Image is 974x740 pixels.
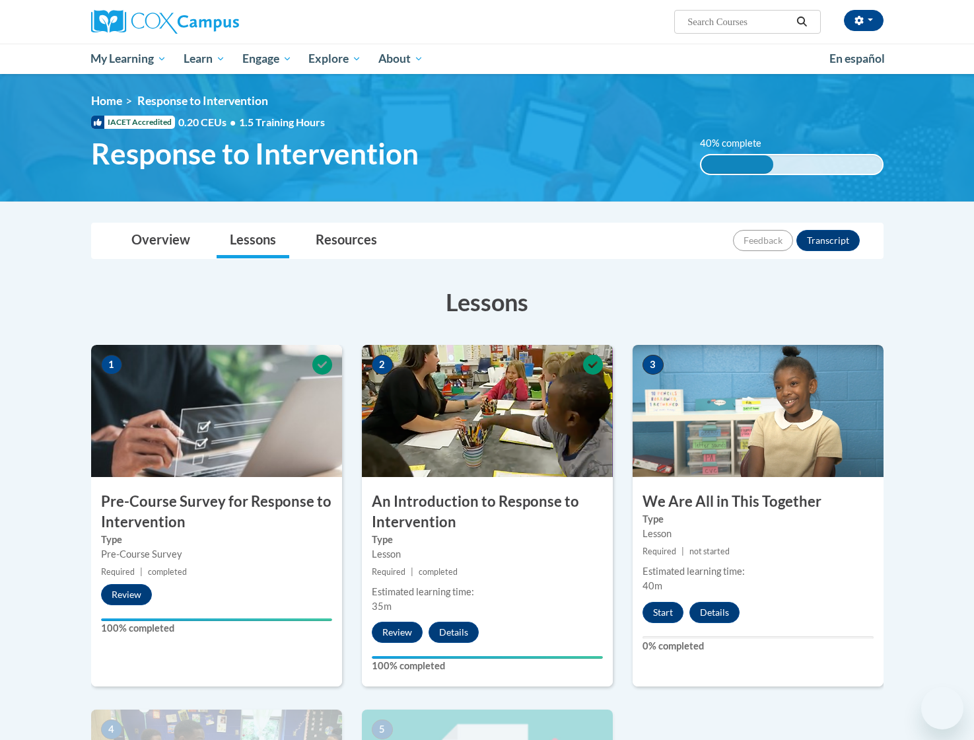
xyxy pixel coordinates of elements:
div: 40% complete [701,155,773,174]
span: En español [829,52,885,65]
label: 0% completed [643,639,874,653]
span: 40m [643,580,662,591]
span: 1 [101,355,122,375]
button: Details [429,622,479,643]
span: 1.5 Training Hours [239,116,325,128]
a: Home [91,94,122,108]
div: Your progress [101,618,332,621]
img: Course Image [362,345,613,477]
button: Account Settings [844,10,884,31]
label: Type [372,533,603,547]
a: Resources [302,223,390,258]
a: Explore [300,44,370,74]
span: • [230,116,236,128]
span: 3 [643,355,664,375]
img: Course Image [633,345,884,477]
span: Explore [308,51,361,67]
label: Type [643,512,874,527]
label: 100% completed [372,659,603,673]
div: Lesson [372,547,603,562]
a: Engage [234,44,300,74]
a: Cox Campus [91,10,342,34]
div: Your progress [372,656,603,659]
span: My Learning [90,51,166,67]
span: Response to Intervention [91,136,419,171]
h3: Pre-Course Survey for Response to Intervention [91,492,342,533]
div: Estimated learning time: [643,564,874,579]
a: About [370,44,432,74]
img: Course Image [91,345,342,477]
a: Lessons [217,223,289,258]
span: Response to Intervention [137,94,268,108]
img: Cox Campus [91,10,239,34]
span: Required [372,567,405,577]
span: 5 [372,720,393,739]
span: About [378,51,423,67]
span: Required [643,546,676,556]
label: 100% completed [101,621,332,636]
div: Main menu [71,44,903,74]
span: 2 [372,355,393,375]
a: En español [821,45,893,73]
span: 4 [101,720,122,739]
span: | [140,567,143,577]
button: Review [101,584,152,605]
span: Learn [184,51,225,67]
span: Engage [242,51,292,67]
label: Type [101,533,332,547]
div: Estimated learning time: [372,585,603,599]
span: 35m [372,601,392,612]
span: completed [419,567,458,577]
button: Review [372,622,423,643]
span: 0.20 CEUs [178,115,239,129]
a: My Learning [83,44,176,74]
span: IACET Accredited [91,116,175,129]
button: Transcript [796,230,860,251]
span: Required [101,567,135,577]
h3: Lessons [91,285,884,318]
div: Lesson [643,527,874,541]
span: | [411,567,413,577]
input: Search Courses [686,14,792,30]
iframe: Button to launch messaging window [921,687,963,729]
button: Feedback [733,230,793,251]
span: not started [689,546,730,556]
button: Search [792,14,812,30]
a: Overview [118,223,203,258]
span: | [681,546,684,556]
button: Details [689,602,740,623]
label: 40% complete [700,136,776,151]
span: completed [148,567,187,577]
h3: An Introduction to Response to Intervention [362,492,613,533]
button: Start [643,602,683,623]
h3: We Are All in This Together [633,492,884,512]
a: Learn [175,44,234,74]
div: Pre-Course Survey [101,547,332,562]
